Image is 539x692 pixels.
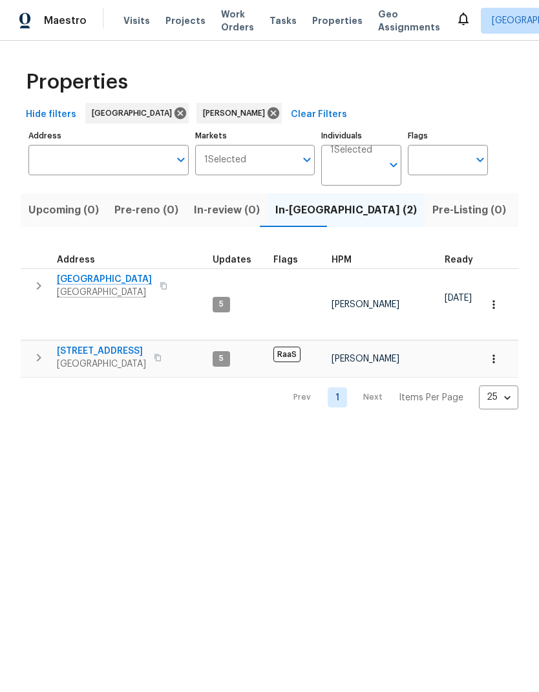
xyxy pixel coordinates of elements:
[123,14,150,27] span: Visits
[28,132,189,140] label: Address
[445,255,473,265] span: Ready
[471,151,489,169] button: Open
[204,155,246,166] span: 1 Selected
[298,151,316,169] button: Open
[332,255,352,265] span: HPM
[26,107,76,123] span: Hide filters
[399,391,463,404] p: Items Per Page
[445,255,485,265] div: Earliest renovation start date (first business day after COE or Checkout)
[194,201,260,219] span: In-review (0)
[275,201,417,219] span: In-[GEOGRAPHIC_DATA] (2)
[328,387,347,407] a: Goto page 1
[213,255,251,265] span: Updates
[196,103,282,124] div: [PERSON_NAME]
[445,294,472,303] span: [DATE]
[44,14,87,27] span: Maestro
[312,14,363,27] span: Properties
[214,299,229,310] span: 5
[479,380,518,414] div: 25
[92,107,177,120] span: [GEOGRAPHIC_DATA]
[273,347,301,362] span: RaaS
[281,385,518,409] nav: Pagination Navigation
[221,8,254,34] span: Work Orders
[165,14,206,27] span: Projects
[172,151,190,169] button: Open
[214,353,229,364] span: 5
[408,132,488,140] label: Flags
[332,354,399,363] span: [PERSON_NAME]
[378,8,440,34] span: Geo Assignments
[203,107,270,120] span: [PERSON_NAME]
[57,358,146,371] span: [GEOGRAPHIC_DATA]
[114,201,178,219] span: Pre-reno (0)
[57,345,146,358] span: [STREET_ADDRESS]
[330,145,372,156] span: 1 Selected
[286,103,352,127] button: Clear Filters
[57,255,95,265] span: Address
[21,103,81,127] button: Hide filters
[195,132,315,140] label: Markets
[321,132,401,140] label: Individuals
[26,76,128,89] span: Properties
[273,255,298,265] span: Flags
[291,107,347,123] span: Clear Filters
[85,103,189,124] div: [GEOGRAPHIC_DATA]
[432,201,506,219] span: Pre-Listing (0)
[332,300,399,309] span: [PERSON_NAME]
[269,16,297,25] span: Tasks
[28,201,99,219] span: Upcoming (0)
[385,156,403,174] button: Open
